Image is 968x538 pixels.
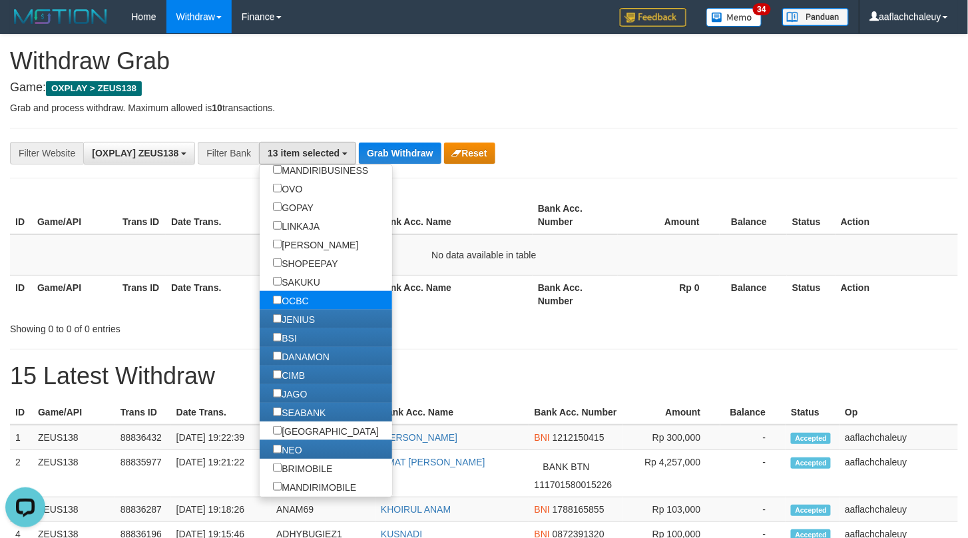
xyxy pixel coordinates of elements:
[273,258,282,267] input: SHOPEEPAY
[273,445,282,453] input: NEO
[268,148,340,158] span: 13 item selected
[444,142,495,164] button: Reset
[10,234,958,276] td: No data available in table
[115,450,171,497] td: 88835977
[115,400,171,425] th: Trans ID
[273,426,282,435] input: [GEOGRAPHIC_DATA]
[535,504,550,515] span: BNI
[618,275,720,313] th: Rp 0
[373,275,533,313] th: Bank Acc. Name
[720,425,786,450] td: -
[10,196,32,234] th: ID
[840,425,958,450] td: aaflachchaleuy
[782,8,849,26] img: panduan.png
[10,425,33,450] td: 1
[840,497,958,522] td: aaflachchaleuy
[720,497,786,522] td: -
[273,333,282,342] input: BSI
[46,81,142,96] span: OXPLAY > ZEUS138
[553,432,605,443] span: Copy 1212150415 to clipboard
[260,421,392,440] label: [GEOGRAPHIC_DATA]
[260,291,322,310] label: OCBC
[840,400,958,425] th: Op
[10,101,958,115] p: Grab and process withdraw. Maximum allowed is transactions.
[171,450,272,497] td: [DATE] 19:21:22
[10,48,958,75] h1: Withdraw Grab
[260,216,333,235] label: LINKAJA
[117,196,166,234] th: Trans ID
[787,196,836,234] th: Status
[273,314,282,323] input: JENIUS
[620,8,686,27] img: Feedback.jpg
[720,450,786,497] td: -
[83,142,195,164] button: [OXPLAY] ZEUS138
[535,432,550,443] span: BNI
[373,196,533,234] th: Bank Acc. Name
[260,347,343,366] label: DANAMON
[260,310,328,328] label: JENIUS
[381,432,457,443] a: [PERSON_NAME]
[260,496,346,515] label: BNIMOBILE
[10,81,958,95] h4: Game:
[787,275,836,313] th: Status
[706,8,762,27] img: Button%20Memo.svg
[381,504,451,515] a: KHOIRUL ANAM
[260,328,310,347] label: BSI
[10,363,958,390] h1: 15 Latest Withdraw
[535,455,599,478] span: BANK BTN
[166,196,270,234] th: Date Trans.
[115,497,171,522] td: 88836287
[271,497,375,522] td: ANAM69
[535,479,612,490] span: Copy 111701580015226 to clipboard
[622,450,721,497] td: Rp 4,257,000
[273,389,282,398] input: JAGO
[260,477,369,496] label: MANDIRIMOBILE
[33,425,115,450] td: ZEUS138
[260,459,346,477] label: BRIMOBILE
[836,275,958,313] th: Action
[553,504,605,515] span: Copy 1788165855 to clipboard
[92,148,178,158] span: [OXPLAY] ZEUS138
[375,400,529,425] th: Bank Acc. Name
[791,505,831,516] span: Accepted
[260,160,381,179] label: MANDIRIBUSINESS
[273,184,282,192] input: OVO
[273,482,282,491] input: MANDIRIMOBILE
[5,5,45,45] button: Open LiveChat chat widget
[171,400,272,425] th: Date Trans.
[381,457,485,467] a: AMAT [PERSON_NAME]
[260,384,320,403] label: JAGO
[10,400,33,425] th: ID
[33,400,115,425] th: Game/API
[529,400,622,425] th: Bank Acc. Number
[33,497,115,522] td: ZEUS138
[259,142,356,164] button: 13 item selected
[622,400,721,425] th: Amount
[622,425,721,450] td: Rp 300,000
[533,196,618,234] th: Bank Acc. Number
[10,317,393,336] div: Showing 0 to 0 of 0 entries
[720,400,786,425] th: Balance
[260,254,351,272] label: SHOPEEPAY
[273,277,282,286] input: SAKUKU
[260,440,315,459] label: NEO
[836,196,958,234] th: Action
[273,221,282,230] input: LINKAJA
[791,457,831,469] span: Accepted
[33,450,115,497] td: ZEUS138
[273,202,282,211] input: GOPAY
[260,403,339,421] label: SEABANK
[171,425,272,450] td: [DATE] 19:22:39
[359,142,441,164] button: Grab Withdraw
[166,275,270,313] th: Date Trans.
[260,198,327,216] label: GOPAY
[10,142,83,164] div: Filter Website
[533,275,618,313] th: Bank Acc. Number
[273,296,282,304] input: OCBC
[273,370,282,379] input: CIMB
[32,275,117,313] th: Game/API
[171,497,272,522] td: [DATE] 19:18:26
[260,235,371,254] label: [PERSON_NAME]
[10,450,33,497] td: 2
[260,179,316,198] label: OVO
